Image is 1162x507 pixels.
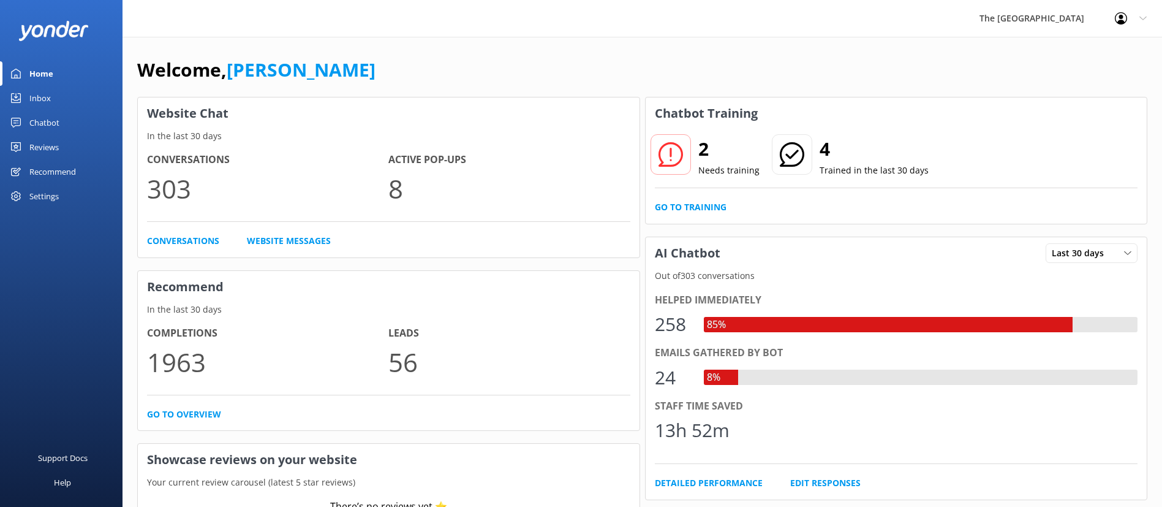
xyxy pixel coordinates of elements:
[790,476,861,490] a: Edit Responses
[29,135,59,159] div: Reviews
[388,326,630,341] h4: Leads
[655,345,1138,361] div: Emails gathered by bot
[138,271,639,303] h3: Recommend
[388,341,630,383] p: 56
[29,86,51,110] div: Inbox
[54,470,71,495] div: Help
[247,234,331,248] a: Website Messages
[29,61,53,86] div: Home
[29,184,59,208] div: Settings
[227,57,375,82] a: [PERSON_NAME]
[655,363,692,392] div: 24
[820,134,929,164] h2: 4
[646,269,1147,283] p: Out of 303 conversations
[1052,246,1111,260] span: Last 30 days
[29,110,59,135] div: Chatbot
[138,97,639,129] h3: Website Chat
[704,317,729,333] div: 85%
[138,444,639,476] h3: Showcase reviews on your website
[147,234,219,248] a: Conversations
[646,237,730,269] h3: AI Chatbot
[655,292,1138,308] div: Helped immediately
[655,416,730,445] div: 13h 52m
[147,341,388,383] p: 1963
[646,97,767,129] h3: Chatbot Training
[698,134,760,164] h2: 2
[698,164,760,177] p: Needs training
[18,21,89,41] img: yonder-white-logo.png
[137,55,375,85] h1: Welcome,
[388,152,630,168] h4: Active Pop-ups
[147,408,221,421] a: Go to overview
[704,370,723,386] div: 8%
[138,303,639,316] p: In the last 30 days
[820,164,929,177] p: Trained in the last 30 days
[388,168,630,209] p: 8
[29,159,76,184] div: Recommend
[138,129,639,143] p: In the last 30 days
[655,476,763,490] a: Detailed Performance
[147,168,388,209] p: 303
[655,398,1138,414] div: Staff time saved
[655,310,692,339] div: 258
[147,326,388,341] h4: Completions
[138,476,639,489] p: Your current review carousel (latest 5 star reviews)
[655,200,726,214] a: Go to Training
[38,446,88,470] div: Support Docs
[147,152,388,168] h4: Conversations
